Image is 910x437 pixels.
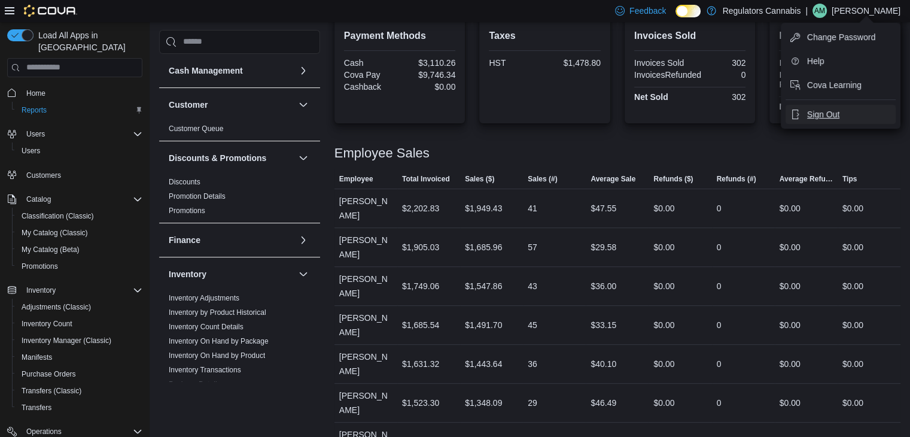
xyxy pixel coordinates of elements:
span: Feedback [629,5,666,17]
span: Users [22,146,40,156]
div: $0.00 [842,201,863,216]
button: Sign Out [786,105,896,124]
h3: Discounts & Promotions [169,152,266,164]
div: $1,905.03 [402,240,439,254]
div: 45 [528,318,537,332]
button: Customers [2,166,147,184]
div: $1,348.09 [465,396,502,410]
span: Refunds (#) [717,174,756,184]
a: Classification (Classic) [17,209,99,223]
span: Transfers [22,403,51,412]
a: Manifests [17,350,57,365]
div: $1,749.06 [402,279,439,293]
a: Reports [17,103,51,117]
span: Transfers (Classic) [22,386,81,396]
span: Catalog [22,192,142,207]
span: Customers [26,171,61,180]
div: $0.00 [842,279,863,293]
a: Inventory On Hand by Product [169,351,265,360]
span: Help [807,55,824,67]
h3: Employee Sales [334,146,430,160]
div: 0 [717,240,722,254]
span: Promotion Details [169,192,226,201]
div: $47.55 [591,201,616,216]
div: $46.49 [591,396,616,410]
strong: Net Sold [634,92,668,102]
button: Inventory Count [12,315,147,332]
div: Invoices Sold [634,58,687,68]
div: $0.00 [780,318,801,332]
a: Inventory Count [17,317,77,331]
div: Items Refunded [779,70,832,89]
div: 0 [717,318,722,332]
div: InvoicesRefunded [634,70,701,80]
div: Items Sold [779,58,832,68]
span: Customers [22,168,142,183]
div: $0.00 [842,318,863,332]
span: Users [22,127,142,141]
div: Cashback [344,82,397,92]
h2: Payment Methods [344,29,456,43]
div: [PERSON_NAME] [334,228,397,266]
p: Regulators Cannabis [722,4,801,18]
span: Total Invoiced [402,174,450,184]
span: Catalog [26,195,51,204]
div: $0.00 [780,279,801,293]
button: Inventory [2,282,147,299]
span: Purchase Orders [22,369,76,379]
div: 302 [692,58,745,68]
span: Classification (Classic) [22,211,94,221]
button: Change Password [786,28,896,47]
div: [PERSON_NAME] [334,345,397,383]
span: My Catalog (Classic) [22,228,88,238]
div: $1,631.32 [402,357,439,371]
a: Users [17,144,45,158]
div: 0 [717,201,722,216]
div: $33.15 [591,318,616,332]
span: Inventory by Product Historical [169,308,266,317]
span: Classification (Classic) [17,209,142,223]
a: Transfers (Classic) [17,384,86,398]
span: Inventory Transactions [169,365,241,375]
span: Promotions [22,262,58,271]
button: Cova Learning [786,75,896,95]
input: Dark Mode [675,5,701,17]
h3: Cash Management [169,65,243,77]
span: AM [814,4,825,18]
span: Inventory Manager (Classic) [22,336,111,345]
div: $40.10 [591,357,616,371]
a: My Catalog (Beta) [17,242,84,257]
button: Help [786,51,896,71]
a: Customer Queue [169,125,223,133]
span: Discounts [169,177,200,187]
a: Inventory Count Details [169,323,244,331]
div: $1,949.43 [465,201,502,216]
span: Users [17,144,142,158]
span: Package Details [169,380,221,389]
button: Users [2,126,147,142]
span: Sales (#) [528,174,557,184]
span: Adjustments (Classic) [17,300,142,314]
h2: Products Sold [779,29,891,43]
a: Inventory Transactions [169,366,241,374]
button: Discounts & Promotions [296,151,311,165]
button: Transfers (Classic) [12,383,147,399]
span: Sign Out [807,108,839,120]
button: Cash Management [296,63,311,78]
button: Users [12,142,147,159]
div: $0.00 [653,357,674,371]
span: Inventory Count [22,319,72,329]
button: My Catalog (Beta) [12,241,147,258]
span: Purchase Orders [17,367,142,381]
button: Promotions [12,258,147,275]
span: Home [22,86,142,101]
div: $29.58 [591,240,616,254]
div: $1,685.54 [402,318,439,332]
button: Catalog [22,192,56,207]
span: Average Sale [591,174,635,184]
a: Purchase Orders [17,367,81,381]
span: Promotions [169,206,205,216]
div: $0.00 [780,240,801,254]
span: Operations [26,427,62,436]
